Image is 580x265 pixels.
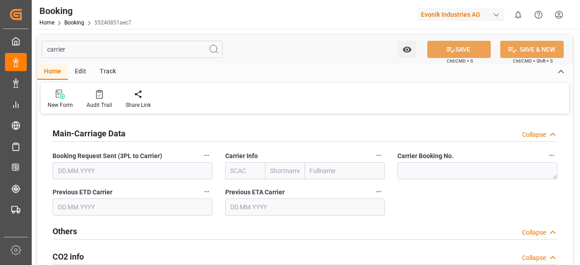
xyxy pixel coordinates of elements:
div: Collapse [522,253,546,263]
span: Ctrl/CMD + Shift + S [513,58,553,64]
span: Booking Request Sent (3PL to Carrier) [53,151,162,161]
span: Carrier Info [225,151,258,161]
div: Home [37,64,68,80]
button: open menu [398,41,416,58]
div: Share Link [126,101,151,109]
input: Search Fields [42,41,222,58]
div: Evonik Industries AG [417,8,504,21]
div: New Form [48,101,73,109]
button: Booking Request Sent (3PL to Carrier) [201,149,213,161]
span: Ctrl/CMD + S [447,58,473,64]
input: DD.MM.YYYY [53,198,213,216]
span: Previous ETD Carrier [53,188,112,197]
input: SCAC [225,162,265,179]
button: Previous ETA Carrier [373,186,385,198]
div: Collapse [522,130,546,140]
input: Shortname [265,162,305,179]
div: Booking [39,4,131,18]
div: Audit Trail [87,101,112,109]
input: DD.MM.YYYY [53,162,213,179]
div: Edit [68,64,93,80]
a: Home [39,19,54,26]
h2: Others [53,225,77,237]
input: DD.MM.YYYY [225,198,385,216]
input: Fullname [305,162,385,179]
h2: Main-Carriage Data [53,127,126,140]
span: Carrier Booking No. [397,151,454,161]
button: SAVE & NEW [500,41,564,58]
button: Previous ETD Carrier [201,186,213,198]
button: SAVE [427,41,491,58]
button: show 0 new notifications [508,5,528,25]
button: Evonik Industries AG [417,6,508,23]
a: Booking [64,19,84,26]
button: Carrier Info [373,149,385,161]
h2: CO2 info [53,251,84,263]
div: Collapse [522,228,546,237]
button: Carrier Booking No. [546,149,557,161]
span: Previous ETA Carrier [225,188,285,197]
button: Help Center [528,5,549,25]
div: Track [93,64,123,80]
